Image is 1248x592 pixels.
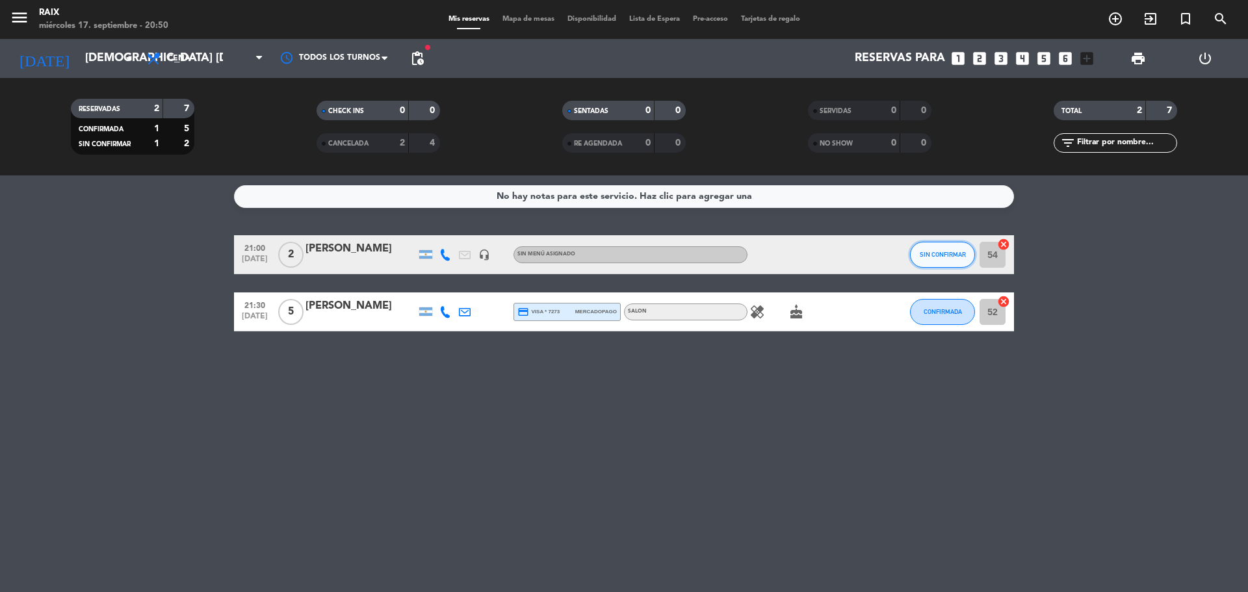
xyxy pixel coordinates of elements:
[121,51,136,66] i: arrow_drop_down
[1035,50,1052,67] i: looks_5
[10,8,29,32] button: menu
[820,140,853,147] span: NO SHOW
[910,299,975,325] button: CONFIRMADA
[997,295,1010,308] i: cancel
[442,16,496,23] span: Mis reservas
[154,104,159,113] strong: 2
[574,108,608,114] span: SENTADAS
[184,139,192,148] strong: 2
[1178,11,1193,27] i: turned_in_not
[993,50,1009,67] i: looks_3
[517,251,575,257] span: Sin menú asignado
[910,242,975,268] button: SIN CONFIRMAR
[574,140,622,147] span: RE AGENDADA
[239,255,271,270] span: [DATE]
[478,249,490,261] i: headset_mic
[184,104,192,113] strong: 7
[645,138,651,148] strong: 0
[1108,11,1123,27] i: add_circle_outline
[921,138,929,148] strong: 0
[517,306,560,318] span: visa * 7273
[430,106,437,115] strong: 0
[628,309,647,314] span: SALON
[517,306,529,318] i: credit_card
[10,8,29,27] i: menu
[239,312,271,327] span: [DATE]
[1167,106,1175,115] strong: 7
[1060,135,1076,151] i: filter_list
[409,51,425,66] span: pending_actions
[79,106,120,112] span: RESERVADAS
[623,16,686,23] span: Lista de Espera
[10,44,79,73] i: [DATE]
[184,124,192,133] strong: 5
[305,240,416,257] div: [PERSON_NAME]
[328,108,364,114] span: CHECK INS
[79,126,123,133] span: CONFIRMADA
[749,304,765,320] i: healing
[39,19,168,32] div: miércoles 17. septiembre - 20:50
[497,189,752,204] div: No hay notas para este servicio. Haz clic para agregar una
[820,108,851,114] span: SERVIDAS
[891,138,896,148] strong: 0
[1061,108,1082,114] span: TOTAL
[855,52,945,65] span: Reservas para
[305,298,416,315] div: [PERSON_NAME]
[278,242,304,268] span: 2
[675,138,683,148] strong: 0
[430,138,437,148] strong: 4
[424,44,432,51] span: fiber_manual_record
[971,50,988,67] i: looks_two
[997,238,1010,251] i: cancel
[1171,39,1238,78] div: LOG OUT
[400,138,405,148] strong: 2
[1076,136,1176,150] input: Filtrar por nombre...
[891,106,896,115] strong: 0
[239,297,271,312] span: 21:30
[734,16,807,23] span: Tarjetas de regalo
[645,106,651,115] strong: 0
[154,124,159,133] strong: 1
[1057,50,1074,67] i: looks_6
[950,50,967,67] i: looks_one
[278,299,304,325] span: 5
[920,251,966,258] span: SIN CONFIRMAR
[924,308,962,315] span: CONFIRMADA
[788,304,804,320] i: cake
[675,106,683,115] strong: 0
[575,307,617,316] span: mercadopago
[239,240,271,255] span: 21:00
[561,16,623,23] span: Disponibilidad
[496,16,561,23] span: Mapa de mesas
[1213,11,1228,27] i: search
[686,16,734,23] span: Pre-acceso
[154,139,159,148] strong: 1
[1197,51,1213,66] i: power_settings_new
[1078,50,1095,67] i: add_box
[328,140,369,147] span: CANCELADA
[1130,51,1146,66] span: print
[400,106,405,115] strong: 0
[1137,106,1142,115] strong: 2
[79,141,131,148] span: SIN CONFIRMAR
[1143,11,1158,27] i: exit_to_app
[39,6,168,19] div: RAIX
[168,54,190,63] span: Cena
[1014,50,1031,67] i: looks_4
[921,106,929,115] strong: 0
